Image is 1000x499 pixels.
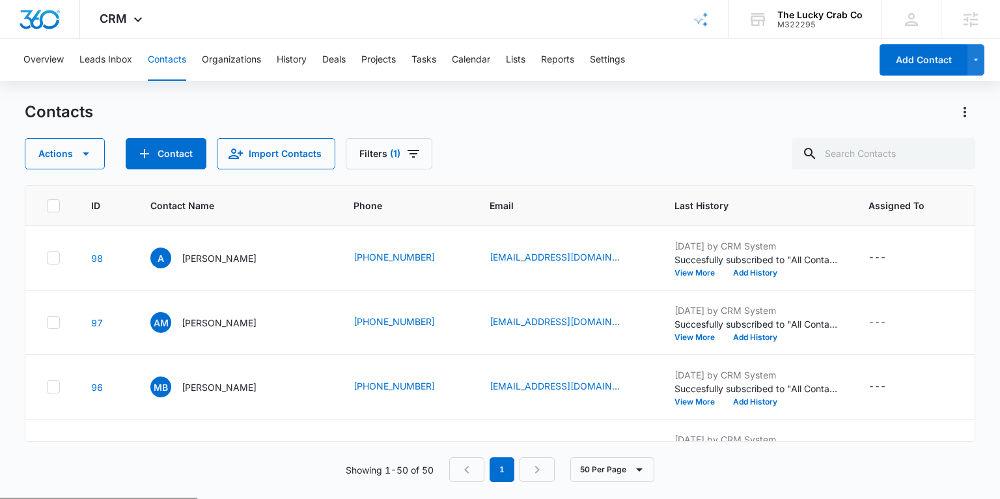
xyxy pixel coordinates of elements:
[868,199,924,212] span: Assigned To
[23,39,64,81] button: Overview
[217,138,335,169] button: Import Contacts
[182,380,257,394] p: [PERSON_NAME]
[868,379,886,395] div: ---
[91,253,103,264] a: Navigate to contact details page for Amanda
[390,149,400,158] span: (1)
[322,39,346,81] button: Deals
[126,138,206,169] button: Add Contact
[570,457,654,482] button: 50 Per Page
[354,250,435,264] a: [PHONE_NUMBER]
[150,312,280,333] div: Contact Name - Alex May - Select to Edit Field
[354,250,458,266] div: Phone - 9256426666 - Select to Edit Field
[79,39,132,81] button: Leads Inbox
[202,39,261,81] button: Organizations
[674,239,837,253] p: [DATE] by CRM System
[674,199,818,212] span: Last History
[354,379,458,395] div: Phone - 5024281523 - Select to Edit Field
[868,250,910,266] div: Assigned To - - Select to Edit Field
[91,382,103,393] a: Navigate to contact details page for Megan Byers
[490,457,514,482] em: 1
[490,379,620,393] a: [EMAIL_ADDRESS][DOMAIN_NAME]
[150,248,280,268] div: Contact Name - Amanda - Select to Edit Field
[590,39,625,81] button: Settings
[354,315,435,328] a: [PHONE_NUMBER]
[354,315,458,330] div: Phone - 2038264797 - Select to Edit Field
[25,138,105,169] button: Actions
[25,102,93,122] h1: Contacts
[91,317,103,328] a: Navigate to contact details page for Alex May
[150,248,171,268] span: A
[674,334,724,341] button: View More
[674,382,837,395] p: Succesfully subscribed to "All Contacts".
[868,315,886,330] div: ---
[674,253,837,266] p: Succesfully subscribed to "All Contacts".
[411,39,436,81] button: Tasks
[777,20,863,29] div: account id
[674,433,837,446] p: [DATE] by CRM System
[674,269,724,277] button: View More
[150,377,280,397] div: Contact Name - Megan Byers - Select to Edit Field
[346,463,434,477] p: Showing 1-50 of 50
[490,199,624,212] span: Email
[182,316,257,330] p: [PERSON_NAME]
[954,102,975,122] button: Actions
[91,199,100,212] span: ID
[724,269,786,277] button: Add History
[674,317,837,331] p: Succesfully subscribed to "All Contacts".
[150,312,171,333] span: AM
[354,379,435,393] a: [PHONE_NUMBER]
[148,39,186,81] button: Contacts
[490,315,643,330] div: Email - ajprestera21@gmail.com - Select to Edit Field
[490,379,643,395] div: Email - mbyers1121@gmail.com - Select to Edit Field
[346,138,432,169] button: Filters
[674,368,837,382] p: [DATE] by CRM System
[868,379,910,395] div: Assigned To - - Select to Edit Field
[490,250,620,264] a: [EMAIL_ADDRESS][DOMAIN_NAME]
[182,251,257,265] p: [PERSON_NAME]
[506,39,525,81] button: Lists
[777,10,863,20] div: account name
[490,315,620,328] a: [EMAIL_ADDRESS][DOMAIN_NAME]
[880,44,967,76] button: Add Contact
[354,199,439,212] span: Phone
[868,250,886,266] div: ---
[541,39,574,81] button: Reports
[792,138,975,169] input: Search Contacts
[150,377,171,397] span: MB
[868,315,910,330] div: Assigned To - - Select to Edit Field
[361,39,396,81] button: Projects
[490,250,643,266] div: Email - amehrley@gmail.com - Select to Edit Field
[150,199,303,212] span: Contact Name
[674,398,724,406] button: View More
[449,457,555,482] nav: Pagination
[452,39,490,81] button: Calendar
[277,39,307,81] button: History
[724,398,786,406] button: Add History
[674,304,837,317] p: [DATE] by CRM System
[100,12,127,25] span: CRM
[724,334,786,341] button: Add History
